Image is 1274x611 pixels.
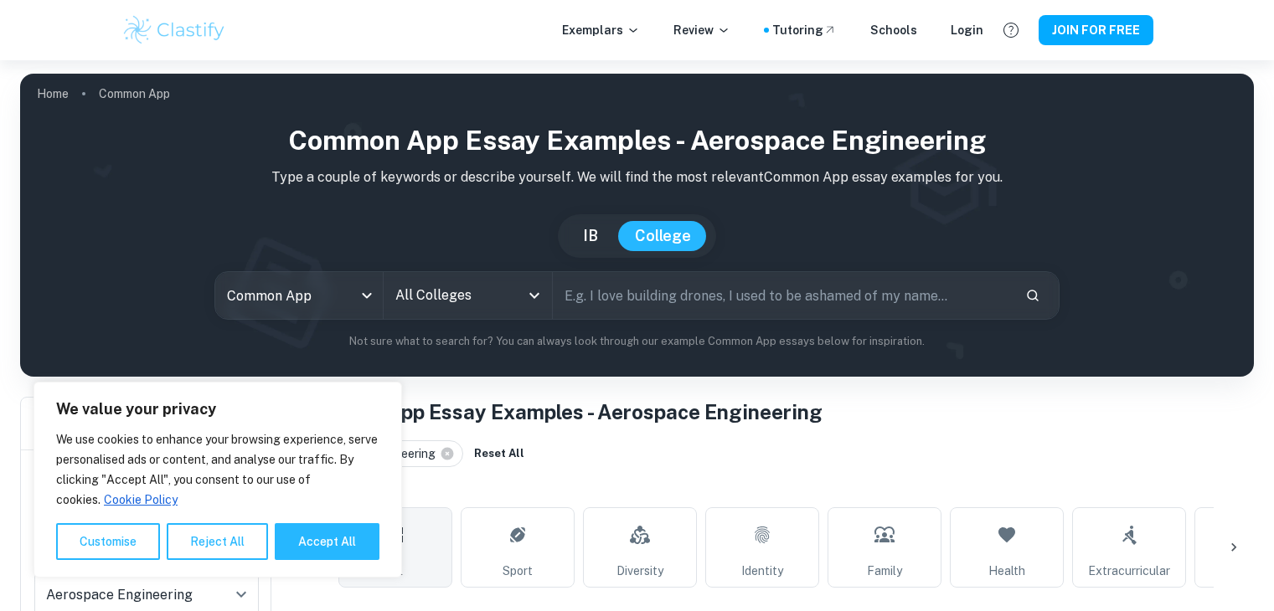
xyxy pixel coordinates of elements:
[34,121,1240,161] h1: Common App Essay Examples - Aerospace Engineering
[103,492,178,507] a: Cookie Policy
[470,441,529,466] button: Reset All
[1039,15,1153,45] button: JOIN FOR FREE
[566,221,615,251] button: IB
[99,85,170,103] p: Common App
[215,272,383,319] div: Common App
[34,382,402,578] div: We value your privacy
[741,562,783,580] span: Identity
[275,523,379,560] button: Accept All
[562,21,640,39] p: Exemplars
[951,21,983,39] a: Login
[673,21,730,39] p: Review
[34,333,1240,350] p: Not sure what to search for? You can always look through our example Common App essays below for ...
[616,562,663,580] span: Diversity
[618,221,708,251] button: College
[523,284,546,307] button: Open
[503,562,533,580] span: Sport
[772,21,837,39] a: Tutoring
[997,16,1025,44] button: Help and Feedback
[56,399,379,419] p: We value your privacy
[56,429,379,510] p: We use cookies to enhance your browsing experience, serve personalised ads or content, and analys...
[230,583,253,606] button: Open
[37,82,69,105] a: Home
[56,523,160,560] button: Customise
[167,523,268,560] button: Reject All
[298,480,1254,501] h6: Topic
[20,74,1254,377] img: profile cover
[867,562,902,580] span: Family
[988,562,1025,580] span: Health
[34,167,1240,187] p: Type a couple of keywords or describe yourself. We will find the most relevant Common App essay e...
[121,13,228,47] img: Clastify logo
[298,397,1254,427] h1: Common App Essay Examples - Aerospace Engineering
[870,21,917,39] a: Schools
[1088,562,1170,580] span: Extracurricular
[553,272,1012,319] input: E.g. I love building drones, I used to be ashamed of my name...
[1019,281,1047,310] button: Search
